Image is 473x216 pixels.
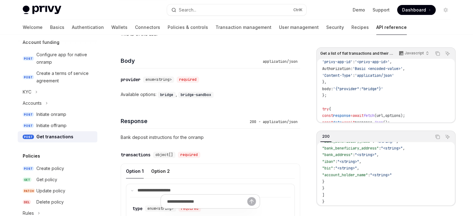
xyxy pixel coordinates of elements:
[18,120,97,131] a: POSTInitiate offramp
[355,59,390,64] span: '<privy-app-id>'
[434,133,442,141] button: Copy the contents from the code block
[50,20,64,35] a: Basics
[23,166,34,171] span: POST
[18,185,97,196] a: PATCHUpdate policy
[396,139,398,144] span: ,
[434,49,442,57] button: Copy the contents from the code block
[168,20,208,35] a: Policies & controls
[72,20,104,35] a: Authentication
[377,152,379,157] span: ,
[401,113,405,118] span: );
[177,76,199,83] div: required
[405,51,424,56] p: Javascript
[357,166,359,171] span: ,
[351,20,369,35] a: Recipes
[322,120,333,125] span: const
[36,111,66,118] div: Initiate onramp
[151,164,170,178] div: Option 2
[355,73,394,78] span: 'application/json'
[329,107,331,112] span: {
[23,112,34,117] span: POST
[36,198,64,206] div: Delete policy
[390,59,392,64] span: ,
[322,146,379,151] span: "bank_beneficiary_address"
[397,5,436,15] a: Dashboard
[333,120,342,125] span: data
[36,133,73,140] div: Get transactions
[373,7,390,13] a: Support
[322,193,324,198] span: ]
[322,172,368,177] span: "account_holder_name"
[23,177,31,182] span: GET
[179,6,196,14] div: Search...
[146,77,172,82] span: enum<string>
[23,88,31,96] div: KYC
[322,59,353,64] span: 'privy-app-id'
[320,51,393,56] span: Get a list of fiat transactions and their statuses
[322,113,333,118] span: const
[320,133,332,140] div: 200
[322,159,335,164] span: "iban"
[333,166,335,171] span: :
[374,120,383,125] span: json
[23,6,61,14] img: light logo
[322,93,327,98] span: };
[36,70,94,85] div: Create a terms of service agreement
[344,120,355,125] span: await
[23,75,34,80] span: POST
[322,66,353,71] span: Authorization:
[121,117,247,125] h4: Response
[342,120,344,125] span: =
[350,113,353,118] span: =
[326,20,344,35] a: Security
[23,56,34,61] span: POST
[402,7,426,13] span: Dashboard
[353,73,355,78] span: :
[374,139,396,144] span: "<string>"
[396,48,432,59] button: Javascript
[18,174,97,185] a: GETGet policy
[333,113,350,118] span: response
[333,86,383,91] span: '{"provider":"bridge"}'
[372,120,374,125] span: .
[36,122,67,129] div: Initiate offramp
[370,172,392,177] span: "<string>"
[167,4,306,16] button: Open search
[126,164,144,178] div: Option 1
[322,80,327,85] span: },
[18,49,97,68] a: POSTConfigure app for native onramp
[381,146,403,151] span: "<string>"
[23,20,43,35] a: Welcome
[353,113,364,118] span: await
[322,186,324,191] span: }
[18,109,97,120] a: POSTInitiate onramp
[155,152,173,157] span: object[]
[36,165,64,172] div: Create policy
[135,20,160,35] a: Connectors
[353,7,365,13] a: Demo
[36,51,94,66] div: Configure app for native onramp
[322,166,333,171] span: "bic"
[443,49,452,57] button: Ask AI
[23,200,31,205] span: DEL
[322,139,372,144] span: "bank_beneficiary_name"
[178,92,214,98] code: bridge-sandbox
[383,113,385,118] span: ,
[368,172,370,177] span: :
[293,7,303,12] span: Ctrl K
[167,195,247,208] input: Ask a question...
[18,68,97,86] a: POSTCreate a terms of service agreement
[379,146,381,151] span: :
[355,152,377,157] span: "<string>"
[322,152,353,157] span: "bank_address"
[121,91,300,98] div: Available options:
[247,119,300,125] div: 200 - application/json
[374,113,377,118] span: (
[18,86,97,98] button: Toggle KYC section
[111,20,128,35] a: Wallets
[322,199,324,204] span: }
[178,152,200,158] div: required
[260,58,300,65] div: application/json
[335,166,357,171] span: "<string>"
[18,196,97,208] a: DELDelete policy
